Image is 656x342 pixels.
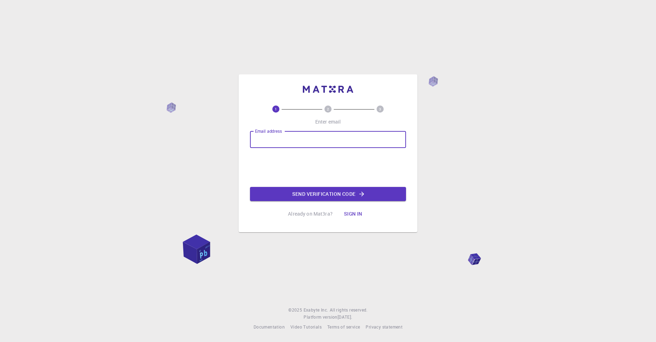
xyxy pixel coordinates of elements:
[304,314,337,321] span: Platform version
[304,307,328,313] span: Exabyte Inc.
[304,307,328,314] a: Exabyte Inc.
[254,324,285,331] a: Documentation
[254,324,285,330] span: Documentation
[327,324,360,331] a: Terms of service
[338,314,352,320] span: [DATE] .
[275,107,277,112] text: 1
[366,324,402,330] span: Privacy statement
[288,307,303,314] span: © 2025
[366,324,402,331] a: Privacy statement
[330,307,368,314] span: All rights reserved.
[290,324,322,331] a: Video Tutorials
[290,324,322,330] span: Video Tutorials
[338,207,368,221] button: Sign in
[288,210,333,217] p: Already on Mat3ra?
[315,118,341,125] p: Enter email
[274,154,382,181] iframe: reCAPTCHA
[379,107,381,112] text: 3
[255,128,282,134] label: Email address
[250,187,406,201] button: Send verification code
[327,107,329,112] text: 2
[327,324,360,330] span: Terms of service
[338,314,352,321] a: [DATE].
